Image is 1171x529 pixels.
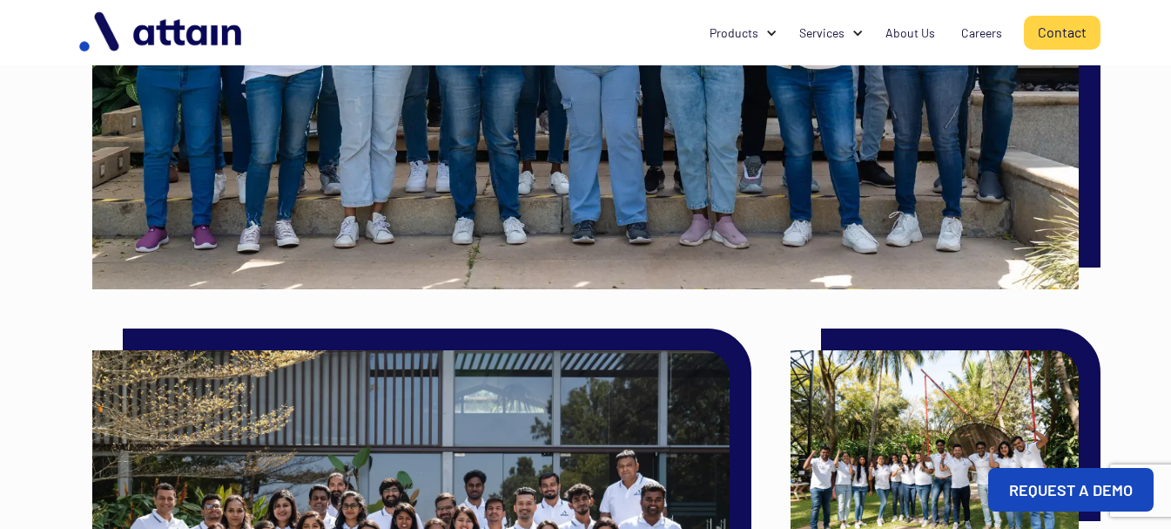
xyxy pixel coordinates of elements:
[988,468,1154,512] a: REQUEST A DEMO
[1024,16,1100,50] a: Contact
[799,24,845,42] div: Services
[786,17,872,50] div: Services
[885,24,935,42] div: About Us
[697,17,786,50] div: Products
[948,17,1015,50] a: Careers
[710,24,758,42] div: Products
[872,17,948,50] a: About Us
[961,24,1002,42] div: Careers
[71,5,253,60] img: logo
